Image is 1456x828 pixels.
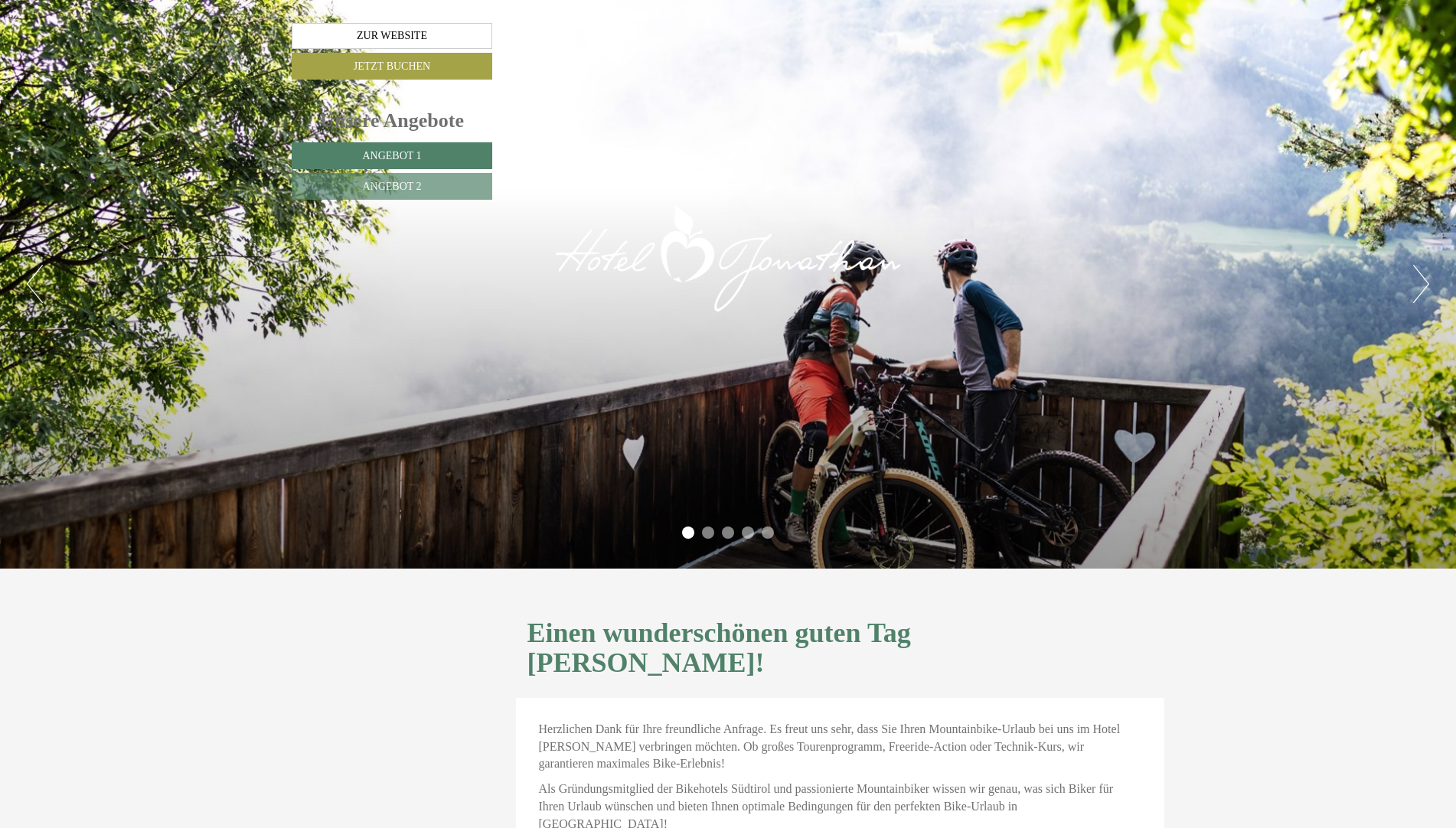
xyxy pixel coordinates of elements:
span: Angebot 2 [362,181,421,192]
a: Zur Website [292,23,492,49]
h1: Einen wunderschönen guten Tag [PERSON_NAME]! [527,618,1154,679]
button: Next [1413,265,1429,303]
p: Herzlichen Dank für Ihre freundliche Anfrage. Es freut uns sehr, dass Sie Ihren Mountainbike-Urla... [539,721,1142,774]
button: Previous [27,265,43,303]
span: Angebot 1 [362,150,421,161]
a: Jetzt buchen [292,53,492,80]
div: Unsere Angebote [292,106,492,135]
